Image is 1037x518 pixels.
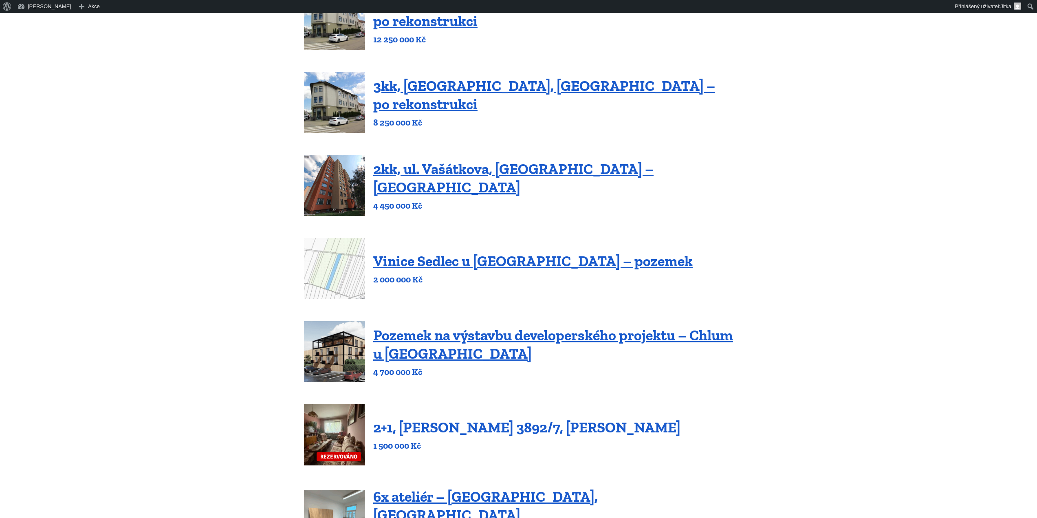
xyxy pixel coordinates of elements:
a: 2kk, ul. Vašátkova, [GEOGRAPHIC_DATA] – [GEOGRAPHIC_DATA] [373,160,654,196]
p: 1 500 000 Kč [373,440,680,452]
p: 8 250 000 Kč [373,117,733,128]
p: 4 700 000 Kč [373,366,733,378]
p: 4 450 000 Kč [373,200,733,212]
span: Jitka [1000,3,1011,9]
a: 3kk, [GEOGRAPHIC_DATA], [GEOGRAPHIC_DATA] – po rekonstrukci [373,77,715,113]
p: 12 250 000 Kč [373,34,733,45]
a: Vinice Sedlec u [GEOGRAPHIC_DATA] – pozemek [373,252,693,270]
a: REZERVOVÁNO [304,404,365,465]
p: 2 000 000 Kč [373,274,693,285]
span: REZERVOVÁNO [317,452,361,461]
a: 2+1, [PERSON_NAME] 3892/7, [PERSON_NAME] [373,419,680,436]
a: Pozemek na výstavbu developerského projektu – Chlum u [GEOGRAPHIC_DATA] [373,326,733,362]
